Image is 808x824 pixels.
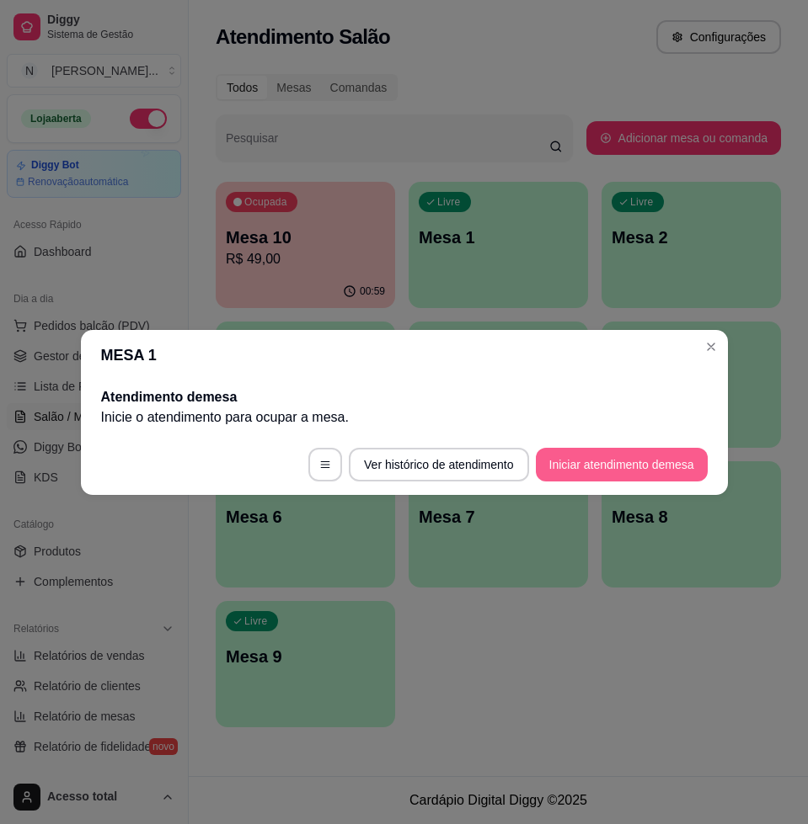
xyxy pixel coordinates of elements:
button: Close [698,333,725,360]
button: Iniciar atendimento demesa [536,448,708,481]
h2: Atendimento de mesa [101,387,708,407]
p: Inicie o atendimento para ocupar a mesa . [101,407,708,428]
button: Ver histórico de atendimento [349,448,528,481]
header: MESA 1 [81,330,728,380]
